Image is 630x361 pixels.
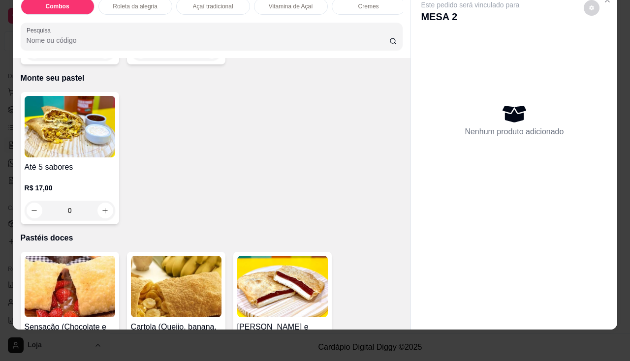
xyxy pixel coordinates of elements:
img: product-image [25,256,115,317]
label: Pesquisa [27,26,54,34]
p: Vitamina de Açaí [269,2,313,10]
h4: Sensação (Chocolate e morango) [25,321,115,345]
p: Roleta da alegria [113,2,157,10]
p: MESA 2 [421,10,519,24]
h4: Até 5 sabores [25,161,115,173]
h4: Cartola (Queijo, banana, açúcar e canela) [131,321,221,345]
p: Pastéis doces [21,232,403,244]
p: R$ 17,00 [25,183,115,193]
p: Monte seu pastel [21,72,403,84]
img: product-image [237,256,328,317]
input: Pesquisa [27,35,389,45]
p: Nenhum produto adicionado [465,126,564,138]
p: Açaí tradicional [193,2,233,10]
h4: [PERSON_NAME] e [PERSON_NAME] ([GEOGRAPHIC_DATA] e [GEOGRAPHIC_DATA]) [237,321,328,345]
img: product-image [25,96,115,157]
img: product-image [131,256,221,317]
p: Cremes [358,2,379,10]
p: Combos [46,2,69,10]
